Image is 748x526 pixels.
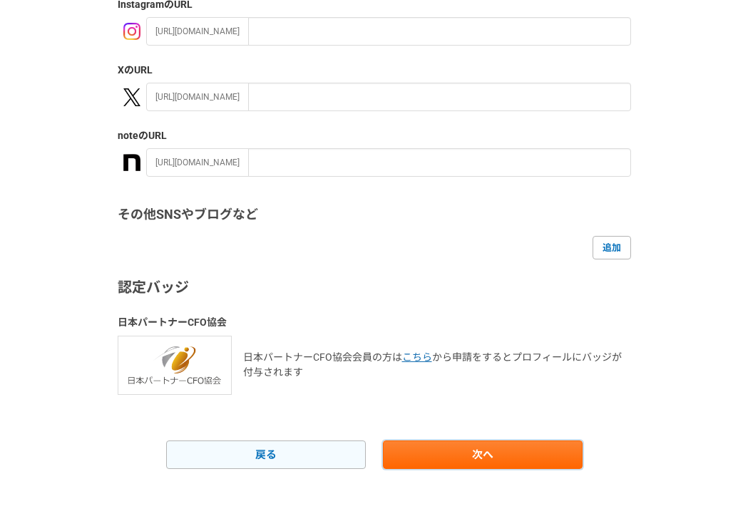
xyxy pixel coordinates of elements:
label: note のURL [118,128,631,143]
a: 戻る [166,440,366,469]
label: X のURL [118,63,631,78]
h3: 日本パートナーCFO協会 [118,315,631,330]
h3: その他SNSやブログなど [118,205,631,225]
img: cfo_association_with_name.png-a2ca6198.png [118,336,232,395]
h3: 認定バッジ [118,277,631,298]
img: a3U9rW3u3Lr2az699ms0nsgwjY3a+92wMGRIAAAQIE9hX4PzgNzWcoiwVVAAAAAElFTkSuQmCC [123,154,140,171]
a: 追加 [593,236,631,259]
img: instagram-21f86b55.png [123,23,140,40]
a: 次へ [383,440,583,469]
p: 日本パートナーCFO協会会員の方は から申請をするとプロフィールにバッジが付与されます [243,350,631,380]
img: x-391a3a86.png [123,88,140,106]
a: こちら [402,351,432,363]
